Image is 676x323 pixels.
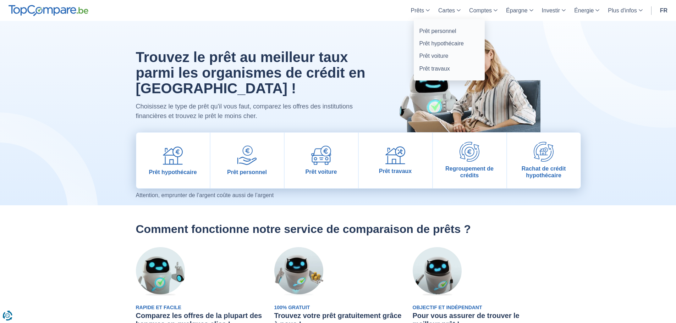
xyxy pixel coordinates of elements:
[274,305,310,310] span: 100% Gratuit
[136,247,185,296] img: Rapide et Facile
[510,165,578,179] span: Rachat de crédit hypothécaire
[136,305,181,310] span: Rapide et Facile
[379,168,412,174] span: Prêt travaux
[359,133,432,188] a: Prêt travaux
[136,102,368,121] p: Choisissez le type de prêt qu'il vous faut, comparez les offres des institutions financières et t...
[507,133,581,188] a: Rachat de crédit hypothécaire
[433,133,506,188] a: Regroupement de crédits
[163,145,183,165] img: Prêt hypothécaire
[306,168,337,175] span: Prêt voiture
[385,146,405,165] img: Prêt travaux
[413,247,462,296] img: Objectif et Indépendant
[413,305,482,310] span: Objectif et Indépendant
[436,165,504,179] span: Regroupement de crédits
[149,169,197,176] span: Prêt hypothécaire
[274,247,323,296] img: 100% Gratuit
[417,25,482,37] a: Prêt personnel
[534,142,554,162] img: Rachat de crédit hypothécaire
[311,146,331,165] img: Prêt voiture
[285,133,358,188] a: Prêt voiture
[417,50,482,62] a: Prêt voiture
[384,21,540,157] img: image-hero
[210,133,284,188] a: Prêt personnel
[460,142,479,162] img: Regroupement de crédits
[136,222,540,236] h2: Comment fonctionne notre service de comparaison de prêts ?
[136,49,368,96] h1: Trouvez le prêt au meilleur taux parmi les organismes de crédit en [GEOGRAPHIC_DATA] !
[237,145,257,165] img: Prêt personnel
[417,37,482,50] a: Prêt hypothécaire
[136,133,210,188] a: Prêt hypothécaire
[9,5,88,16] img: TopCompare
[227,169,267,176] span: Prêt personnel
[417,62,482,75] a: Prêt travaux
